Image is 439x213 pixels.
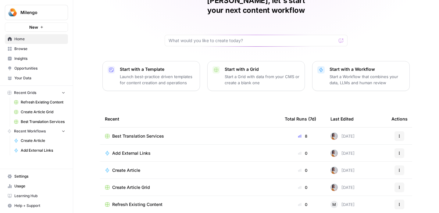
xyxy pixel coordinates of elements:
a: Insights [5,54,68,63]
a: Refresh Existing Content [105,201,275,208]
img: wqouze03vak4o7r0iykpfqww9cw8 [330,167,338,174]
span: Usage [14,183,65,189]
span: Create Article [21,138,65,143]
a: Your Data [5,73,68,83]
p: Start a Grid with data from your CMS or create a blank one [225,74,300,86]
div: Recent [105,110,275,127]
p: Start a Workflow that combines your data, LLMs and human review [330,74,405,86]
p: Start with a Grid [225,66,300,72]
div: Actions [391,110,408,127]
a: Best Translation Services [11,117,68,127]
a: Add External Links [11,146,68,155]
button: Start with a GridStart a Grid with data from your CMS or create a blank one [207,61,305,91]
img: Milengo Logo [7,7,18,18]
a: Learning Hub [5,191,68,201]
span: Milengo [20,9,57,16]
span: Browse [14,46,65,52]
div: 0 [285,201,321,208]
div: [DATE] [330,201,355,208]
a: Create Article Grid [105,184,275,190]
div: 0 [285,150,321,156]
a: Home [5,34,68,44]
div: Last Edited [330,110,354,127]
span: Help + Support [14,203,65,208]
div: [DATE] [330,132,355,140]
span: Your Data [14,75,65,81]
span: Recent Workflows [14,128,46,134]
a: Opportunities [5,63,68,73]
span: Refresh Existing Content [112,201,162,208]
img: wqouze03vak4o7r0iykpfqww9cw8 [330,150,338,157]
span: Add External Links [21,148,65,153]
div: Total Runs (7d) [285,110,316,127]
div: 0 [285,184,321,190]
button: New [5,23,68,32]
a: Best Translation Services [105,133,275,139]
p: Start with a Workflow [330,66,405,72]
a: Create Article Grid [11,107,68,117]
button: Help + Support [5,201,68,211]
span: Best Translation Services [21,119,65,125]
span: Best Translation Services [112,133,164,139]
button: Start with a TemplateLaunch best-practice driven templates for content creation and operations [102,61,200,91]
input: What would you like to create today? [169,38,336,44]
div: 8 [285,133,321,139]
a: Settings [5,171,68,181]
span: Home [14,36,65,42]
div: [DATE] [330,184,355,191]
a: Add External Links [105,150,275,156]
span: Recent Grids [14,90,36,96]
a: Refresh Existing Content [11,97,68,107]
img: wqouze03vak4o7r0iykpfqww9cw8 [330,184,338,191]
span: Settings [14,174,65,179]
span: M [332,201,336,208]
span: Create Article Grid [21,109,65,115]
div: [DATE] [330,167,355,174]
p: Start with a Template [120,66,195,72]
a: Create Article [11,136,68,146]
p: Launch best-practice driven templates for content creation and operations [120,74,195,86]
button: Start with a WorkflowStart a Workflow that combines your data, LLMs and human review [312,61,410,91]
span: Insights [14,56,65,61]
span: New [29,24,38,30]
a: Browse [5,44,68,54]
button: Recent Workflows [5,127,68,136]
span: Create Article Grid [112,184,150,190]
a: Create Article [105,167,275,173]
span: Opportunities [14,66,65,71]
span: Refresh Existing Content [21,99,65,105]
button: Workspace: Milengo [5,5,68,20]
span: Create Article [112,167,140,173]
div: 0 [285,167,321,173]
img: wqouze03vak4o7r0iykpfqww9cw8 [330,132,338,140]
span: Add External Links [112,150,151,156]
span: Learning Hub [14,193,65,199]
div: [DATE] [330,150,355,157]
a: Usage [5,181,68,191]
button: Recent Grids [5,88,68,97]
